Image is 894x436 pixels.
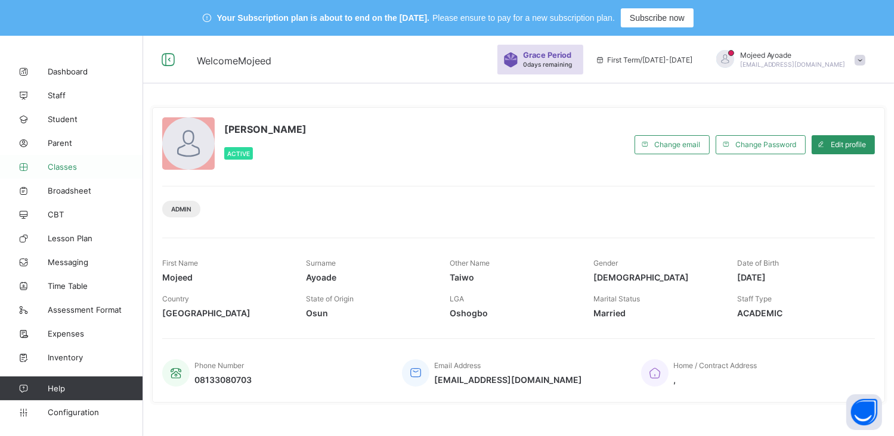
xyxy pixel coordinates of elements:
span: Help [48,384,143,393]
span: Other Name [450,259,490,267]
span: Please ensure to pay for a new subscription plan. [432,13,615,23]
span: Dashboard [48,67,143,76]
span: Married [593,308,719,318]
div: MojeedAyoade [704,50,871,70]
span: , [673,375,757,385]
span: Configuration [48,407,143,417]
span: Home / Contract Address [673,361,757,370]
span: Assessment Format [48,305,143,314]
span: Grace Period [523,51,571,60]
span: Change Password [735,140,796,149]
span: Change email [654,140,700,149]
span: Active [227,150,250,157]
span: Phone Number [194,361,244,370]
span: Lesson Plan [48,233,143,243]
span: Expenses [48,329,143,338]
span: Mojeed [162,272,288,282]
span: Marital Status [593,294,640,303]
span: LGA [450,294,464,303]
span: First Name [162,259,198,267]
span: Staff [48,91,143,100]
span: CBT [48,210,143,219]
span: Admin [171,205,191,213]
span: Welcome Mojeed [197,55,271,67]
span: Date of Birth [737,259,779,267]
span: Email Address [434,361,481,370]
span: [DATE] [737,272,863,282]
span: Inventory [48,353,143,362]
span: Mojeed Ayoade [740,51,846,60]
span: Surname [306,259,336,267]
span: Time Table [48,281,143,291]
span: Osun [306,308,432,318]
span: session/term information [595,55,692,64]
span: [EMAIL_ADDRESS][DOMAIN_NAME] [434,375,582,385]
span: Messaging [48,257,143,267]
img: sticker-purple.71386a28dfed39d6af7621340158ba97.svg [503,52,518,67]
span: Subscribe now [630,13,685,23]
span: Gender [593,259,618,267]
span: Student [48,114,143,124]
span: [DEMOGRAPHIC_DATA] [593,272,719,282]
span: Parent [48,138,143,148]
span: Oshogbo [450,308,576,318]
span: [GEOGRAPHIC_DATA] [162,308,288,318]
span: [EMAIL_ADDRESS][DOMAIN_NAME] [740,61,846,68]
span: [PERSON_NAME] [224,123,307,135]
button: Open asap [846,394,882,430]
span: Edit profile [831,140,866,149]
span: Staff Type [737,294,772,303]
span: State of Origin [306,294,354,303]
span: 0 days remaining [523,61,572,68]
span: Broadsheet [48,186,143,195]
span: Your Subscription plan is about to end on the [DATE]. [217,13,429,23]
span: 08133080703 [194,375,252,385]
span: Country [162,294,189,303]
span: Ayoade [306,272,432,282]
span: Classes [48,162,143,172]
span: Taiwo [450,272,576,282]
span: ACADEMIC [737,308,863,318]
